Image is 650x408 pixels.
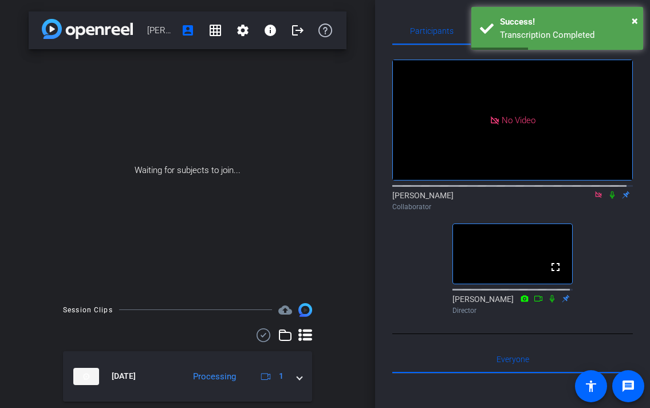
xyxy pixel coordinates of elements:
[452,305,573,316] div: Director
[208,23,222,37] mat-icon: grid_on
[502,115,535,125] span: No Video
[181,23,195,37] mat-icon: account_box
[410,27,454,35] span: Participants
[298,303,312,317] img: Session clips
[632,14,638,28] span: ×
[63,351,312,402] mat-expansion-panel-header: thumb-nail[DATE]Processing1
[236,23,250,37] mat-icon: settings
[112,370,136,382] span: [DATE]
[263,23,277,37] mat-icon: info
[147,19,174,42] span: [PERSON_NAME]
[500,15,635,29] div: Success!
[632,12,638,29] button: Close
[549,260,562,274] mat-icon: fullscreen
[584,379,598,393] mat-icon: accessibility
[73,368,99,385] img: thumb-nail
[278,303,292,317] span: Destinations for your clips
[187,370,242,383] div: Processing
[278,303,292,317] mat-icon: cloud_upload
[63,304,113,316] div: Session Clips
[29,49,346,292] div: Waiting for subjects to join...
[621,379,635,393] mat-icon: message
[392,202,633,212] div: Collaborator
[497,355,529,363] span: Everyone
[279,370,283,382] span: 1
[291,23,305,37] mat-icon: logout
[42,19,133,39] img: app-logo
[500,29,635,42] div: Transcription Completed
[392,190,633,212] div: [PERSON_NAME]
[452,293,573,316] div: [PERSON_NAME]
